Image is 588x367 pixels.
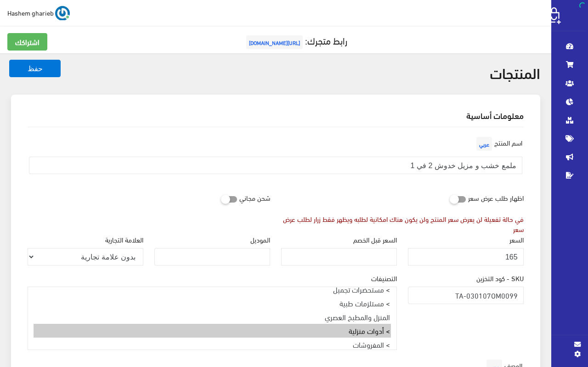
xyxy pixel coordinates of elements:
[11,64,540,80] h2: المنتجات
[371,273,397,283] label: التصنيفات
[34,296,391,310] option: > مستلزمات طبية
[105,234,143,244] label: العلامة التجارية
[7,7,54,18] span: Hashem gharieb
[250,234,270,244] label: الموديل
[34,282,391,296] option: > مستحضرات تجميل
[34,310,391,324] option: المنزل والمطبخ العصري
[474,135,522,153] label: اسم المنتج
[468,189,524,206] label: اظهار طلب عرض سعر
[476,273,524,283] label: SKU - كود التخزين
[34,338,391,351] option: > المفروشات
[281,214,524,234] div: في حالة تفعيلة لن يعرض سعر المنتج ولن يكون هناك امكانية لطلبه ويظهر فقط زرار لطلب عرض سعر
[28,111,524,119] h2: معلومات أساسية
[55,6,70,21] img: ...
[244,32,347,49] a: رابط متجرك:[URL][DOMAIN_NAME]
[408,287,524,304] span: TA-030107OM0099
[7,33,47,51] a: اشتراكك
[9,60,61,77] button: حفظ
[246,35,303,49] span: [URL][DOMAIN_NAME]
[509,234,524,244] label: السعر
[34,324,391,338] option: > أدوات منزلية
[476,137,492,151] span: عربي
[7,6,70,20] a: ... Hashem gharieb
[239,189,270,206] label: شحن مجاني
[353,234,397,244] label: السعر قبل الخصم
